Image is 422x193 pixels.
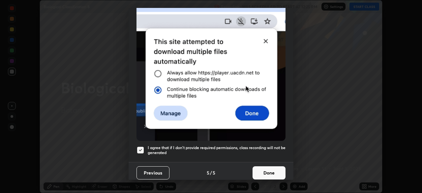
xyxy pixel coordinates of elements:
h4: 5 [207,169,209,176]
h5: I agree that if I don't provide required permissions, class recording will not be generated [148,145,286,155]
h4: / [210,169,212,176]
button: Done [253,166,286,179]
button: Previous [136,166,169,179]
h4: 5 [213,169,215,176]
